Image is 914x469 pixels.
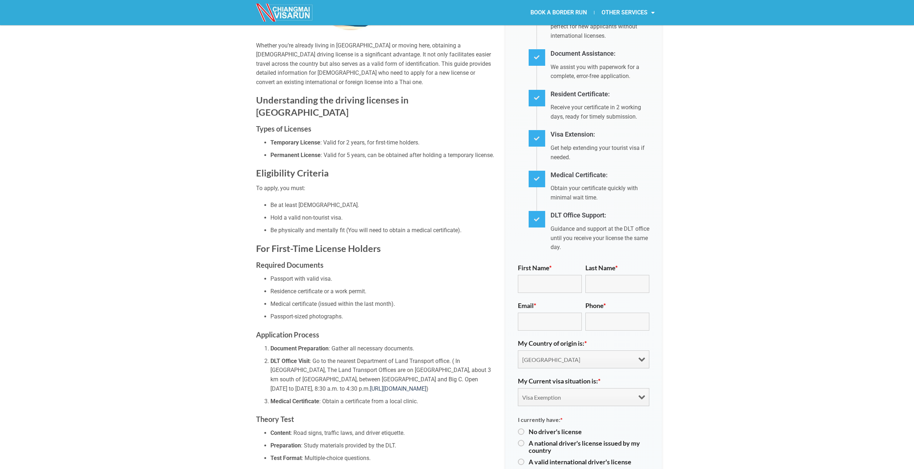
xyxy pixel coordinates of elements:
[457,4,662,21] nav: Menu
[270,139,320,146] strong: Temporary License
[551,63,653,81] p: We assist you with paperwork for a complete, error-free application.
[270,357,495,393] li: : Go to the nearest Department of Land Transport office. ( In [GEOGRAPHIC_DATA], The Land Transpo...
[518,340,587,347] label: My Country of origin is:
[270,151,495,160] li: : Valid for 5 years, can be obtained after holding a temporary license.
[529,440,649,454] label: A national driver's license issued by my country
[551,13,653,41] p: Quick training and exams over two days, perfect for new applicants without international licenses.
[270,441,495,450] li: : Study materials provided by the DLT.
[370,385,426,392] a: [URL][DOMAIN_NAME]
[270,287,495,296] li: Residence certificate or a work permit.
[270,358,310,364] strong: DLT Office Visit
[594,4,662,21] a: OTHER SERVICES
[270,201,495,210] li: Be at least [DEMOGRAPHIC_DATA].
[551,129,653,140] h4: Visa Extension:
[551,103,653,121] p: Receive your certificate in 2 working days, ready for timely submission.
[518,302,536,309] label: Email
[256,94,495,118] h2: Understanding the driving licenses in [GEOGRAPHIC_DATA]
[256,41,495,87] p: Whether you’re already living in [GEOGRAPHIC_DATA] or moving here, obtaining a [DEMOGRAPHIC_DATA]...
[270,455,302,461] strong: Test Format
[551,49,653,59] h4: Document Assistance:
[270,397,495,406] li: : Obtain a certificate from a local clinic.
[270,138,495,147] li: : Valid for 2 years, for first-time holders.
[256,123,495,134] h3: Types of Licenses
[270,344,495,353] li: : Gather all necessary documents.
[551,210,653,221] h4: DLT Office Support:
[256,184,495,193] p: To apply, you must:
[270,152,321,158] strong: Permanent License
[256,259,495,271] h3: Required Documents
[270,428,495,438] li: : Road signs, traffic laws, and driver etiquette.
[270,312,495,321] li: Passport-sized photographs.
[256,329,495,340] h3: Application Process
[585,264,618,271] label: Last Name
[518,264,552,271] label: First Name
[518,377,600,385] label: My Current visa situation is:
[256,413,495,425] h3: Theory Test
[270,345,329,352] strong: Document Preparation
[270,429,291,436] strong: Content
[551,224,653,252] p: Guidance and support at the DLT office until you receive your license the same day.
[529,428,649,435] label: No driver's license
[270,442,301,449] strong: Preparation
[256,167,495,179] h2: Eligibility Criteria
[270,274,495,284] li: Passport with valid visa.
[270,299,495,309] li: Medical certificate (issued within the last month).
[551,170,653,180] h4: Medical Certificate:
[551,143,653,162] p: Get help extending your tourist visa if needed.
[270,454,495,463] li: : Multiple-choice questions.
[551,89,653,100] h4: Resident Certificate:
[270,398,319,405] strong: Medical Certificate
[523,4,594,21] a: BOOK A BORDER RUN
[585,302,606,309] label: Phone
[529,458,649,465] label: A valid international driver's license
[518,416,562,423] span: I currently have:
[256,243,495,254] h2: For First-Time License Holders
[270,226,495,235] li: Be physically and mentally fit (You will need to obtain a medical certificate).
[270,213,495,222] li: Hold a valid non-tourist visa.
[551,184,653,202] p: Obtain your certificate quickly with minimal wait time.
